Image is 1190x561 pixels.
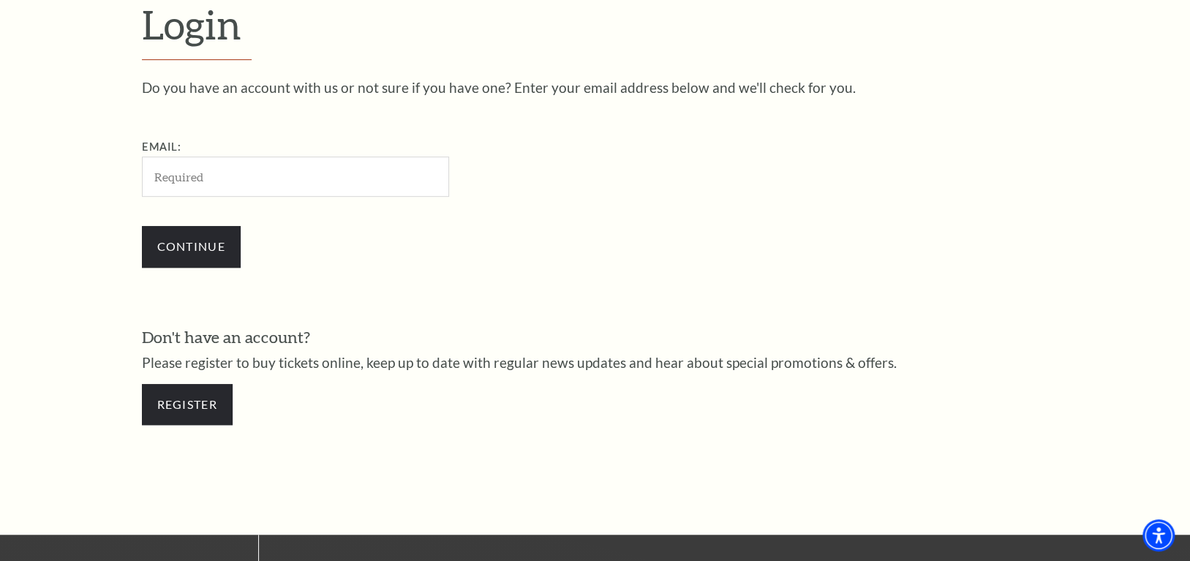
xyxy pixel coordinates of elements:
h3: Don't have an account? [142,326,1049,349]
p: Please register to buy tickets online, keep up to date with regular news updates and hear about s... [142,355,1049,369]
label: Email: [142,140,182,153]
input: Required [142,157,449,197]
span: Login [142,1,241,48]
div: Accessibility Menu [1142,519,1175,551]
a: Register [142,384,233,425]
input: Submit button [142,226,241,267]
p: Do you have an account with us or not sure if you have one? Enter your email address below and we... [142,80,1049,94]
